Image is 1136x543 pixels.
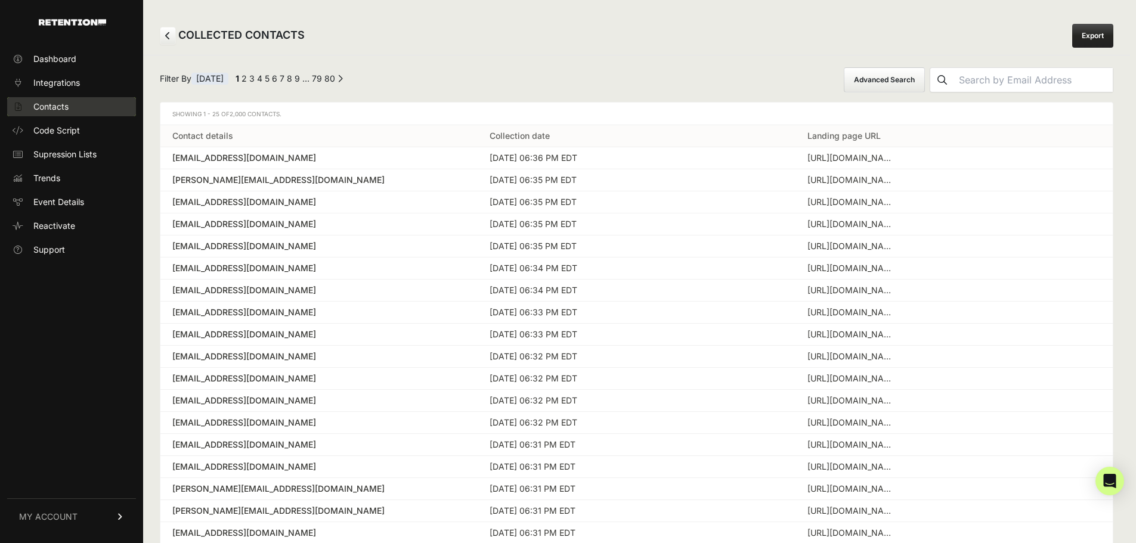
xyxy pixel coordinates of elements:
a: [EMAIL_ADDRESS][DOMAIN_NAME] [172,373,466,384]
a: Page 9 [295,73,300,83]
a: Dashboard [7,49,136,69]
td: [DATE] 06:32 PM EDT [478,346,795,368]
div: Open Intercom Messenger [1095,467,1124,495]
td: [DATE] 06:33 PM EDT [478,302,795,324]
span: Trends [33,172,60,184]
td: [DATE] 06:32 PM EDT [478,412,795,434]
a: Integrations [7,73,136,92]
a: Page 6 [272,73,277,83]
td: [DATE] 06:35 PM EDT [478,213,795,235]
span: 2,000 Contacts. [230,110,281,117]
a: [PERSON_NAME][EMAIL_ADDRESS][DOMAIN_NAME] [172,483,466,495]
td: [DATE] 06:31 PM EDT [478,434,795,456]
td: [DATE] 06:34 PM EDT [478,257,795,280]
span: Dashboard [33,53,76,65]
div: https://www.visualcomfort.com/wellsworth-medium-lantern-ol13201/?selected_product=OL13201PDB&pp=0... [807,284,897,296]
div: https://www.visualcomfort.com/?gad_source=1&gad_campaignid=21400536236&gbraid=0AAAAADwKxXKQ0JdyXZ... [807,527,897,539]
span: Event Details [33,196,84,208]
a: [EMAIL_ADDRESS][DOMAIN_NAME] [172,306,466,318]
a: Support [7,240,136,259]
span: [DATE] [191,73,228,85]
div: https://www.visualcomfort.com/atlantic-narrow-pendant-cp1021/?selected_product=CP1021PN#2461=35531 [807,240,897,252]
td: [DATE] 06:31 PM EDT [478,500,795,522]
a: Page 7 [280,73,284,83]
a: [PERSON_NAME][EMAIL_ADDRESS][DOMAIN_NAME] [172,505,466,517]
input: Search by Email Address [954,68,1113,92]
a: [EMAIL_ADDRESS][DOMAIN_NAME] [172,196,466,208]
div: https://www.visualcomfort.com/elliot-grande-pendant-sk5355/?cjdata=MXxOfDB8WXww&selected_product=... [807,505,897,517]
div: https://www.visualcomfort.com/foo-dog-medium-table-lamp-rl3649/?gad_source=1&gad_campaignid=22821... [807,417,897,429]
div: [EMAIL_ADDRESS][DOMAIN_NAME] [172,350,466,362]
span: MY ACCOUNT [19,511,78,523]
a: [EMAIL_ADDRESS][DOMAIN_NAME] [172,417,466,429]
td: [DATE] 06:33 PM EDT [478,324,795,346]
span: Support [33,244,65,256]
a: Page 80 [324,73,335,83]
a: Landing page URL [807,131,881,141]
div: https://www.visualcomfort.com/iberia-large-chandelier-jn5076/ [807,196,897,208]
td: [DATE] 06:32 PM EDT [478,390,795,412]
span: Filter By [160,73,228,88]
a: [EMAIL_ADDRESS][DOMAIN_NAME] [172,439,466,451]
a: Page 4 [257,73,262,83]
a: Page 8 [287,73,292,83]
a: [PERSON_NAME][EMAIL_ADDRESS][DOMAIN_NAME] [172,174,466,186]
td: [DATE] 06:32 PM EDT [478,368,795,390]
a: [EMAIL_ADDRESS][DOMAIN_NAME] [172,218,466,230]
div: https://www.visualcomfort.com/ [807,461,897,473]
div: [EMAIL_ADDRESS][DOMAIN_NAME] [172,284,466,296]
a: Collection date [490,131,550,141]
a: [EMAIL_ADDRESS][DOMAIN_NAME] [172,152,466,164]
a: Page 5 [265,73,270,83]
td: [DATE] 06:36 PM EDT [478,147,795,169]
a: [EMAIL_ADDRESS][DOMAIN_NAME] [172,262,466,274]
span: Showing 1 - 25 of [172,110,281,117]
a: Page 2 [242,73,247,83]
a: Trends [7,169,136,188]
span: Integrations [33,77,80,89]
em: Page 1 [236,73,239,83]
td: [DATE] 06:35 PM EDT [478,191,795,213]
div: https://www.visualcomfort.com/limoges-small-pendant-sk5360/#2461=38381 [807,373,897,384]
a: [EMAIL_ADDRESS][DOMAIN_NAME] [172,461,466,473]
td: [DATE] 06:35 PM EDT [478,235,795,257]
td: [DATE] 06:35 PM EDT [478,169,795,191]
div: Pagination [233,73,343,88]
a: [EMAIL_ADDRESS][DOMAIN_NAME] [172,527,466,539]
div: https://www.visualcomfort.com/boston-single-flush-mount-sl5001/#2461=35531&1651=57191 [807,350,897,362]
div: https://www.visualcomfort.com/channing-double-sconce-tob2121/?srsltid=AfmBOoofBlrxnAvzkXKa4RmKgv-... [807,306,897,318]
a: Page 3 [249,73,255,83]
a: Contact details [172,131,233,141]
img: Retention.com [39,19,106,26]
a: Export [1072,24,1113,48]
div: https://www.visualcomfort.com/leighton-large-flush-mount-ks4066/?cjdata=MXxOfDB8WXww&selected_pro... [807,395,897,407]
a: Code Script [7,121,136,140]
a: Page 79 [312,73,322,83]
div: https://www.visualcomfort.com/katie-globe-pendant-tob52264/?selected_product=TOB%205226HAB/G4-CG#... [807,439,897,451]
a: Event Details [7,193,136,212]
span: Supression Lists [33,148,97,160]
div: https://www.visualcomfort.com/?utm_source=pinterest&utm_medium=social&utm_campaign=FY25_PAID-SOCI... [807,218,897,230]
a: [EMAIL_ADDRESS][DOMAIN_NAME] [172,328,466,340]
a: [EMAIL_ADDRESS][DOMAIN_NAME] [172,240,466,252]
h2: COLLECTED CONTACTS [160,27,305,45]
div: https://www.visualcomfort.com/talia-large-chandelier-jn5112/?utm_source=facebook&utm_medium=cpc&u... [807,262,897,274]
td: [DATE] 06:31 PM EDT [478,478,795,500]
a: Contacts [7,97,136,116]
div: https://www.visualcomfort.com/?gad_source=1&gad_campaignid=21400536236&gbraid=0AAAAADwKxXJp2fML-S... [807,152,897,164]
a: Reactivate [7,216,136,235]
span: Reactivate [33,220,75,232]
div: [EMAIL_ADDRESS][DOMAIN_NAME] [172,395,466,407]
div: https://www.visualcomfort.com/melange-9-rechargeable-floating-disc-accent-lamp/?gad_source=1&gad_... [807,483,897,495]
div: https://www.visualcomfort.com/pedra-26-single-sconce-kw2621/?tag=DUPE [807,328,897,340]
